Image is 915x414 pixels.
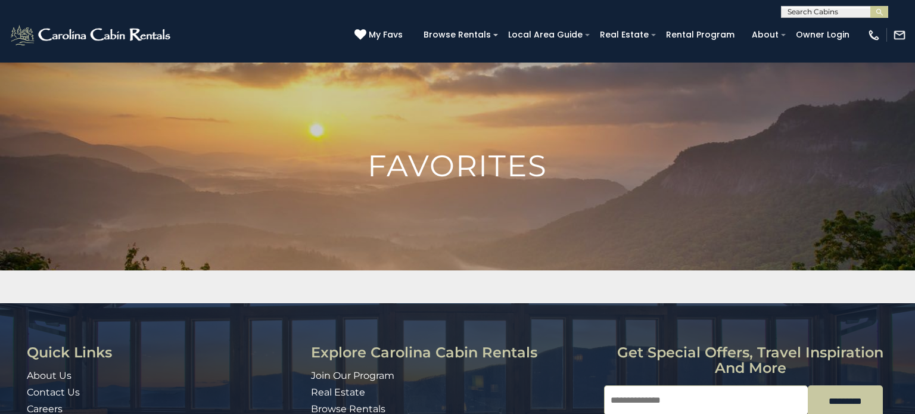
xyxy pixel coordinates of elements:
[27,370,71,381] a: About Us
[502,26,589,44] a: Local Area Guide
[27,387,80,398] a: Contact Us
[418,26,497,44] a: Browse Rentals
[893,29,906,42] img: mail-regular-white.png
[354,29,406,42] a: My Favs
[746,26,785,44] a: About
[660,26,740,44] a: Rental Program
[311,370,394,381] a: Join Our Program
[867,29,880,42] img: phone-regular-white.png
[369,29,403,41] span: My Favs
[604,345,897,376] h3: Get special offers, travel inspiration and more
[311,387,365,398] a: Real Estate
[9,23,174,47] img: White-1-2.png
[594,26,655,44] a: Real Estate
[790,26,855,44] a: Owner Login
[27,345,302,360] h3: Quick Links
[311,345,595,360] h3: Explore Carolina Cabin Rentals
